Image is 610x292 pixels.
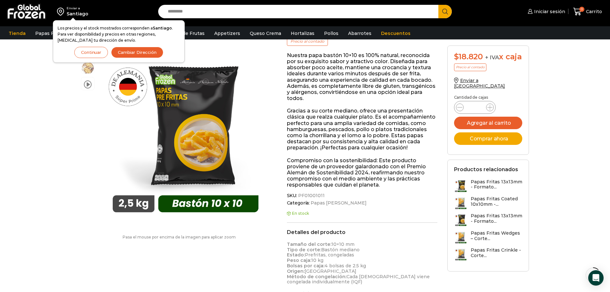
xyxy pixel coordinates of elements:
strong: Método de congelación: [287,274,346,279]
p: En stock [287,211,438,216]
strong: Estado: [287,252,305,258]
a: Hortalizas [288,27,318,39]
span: $ [454,52,459,61]
strong: Peso caja: [287,257,311,263]
button: Cambiar Dirección [111,47,163,58]
a: Iniciar sesión [526,5,565,18]
strong: Santiago [153,26,172,30]
div: Open Intercom Messenger [588,270,604,286]
button: Agregar al carrito [454,117,523,129]
h2: Detalles del producto [287,229,438,235]
h3: Papas Fritas 13x13mm - Formato... [471,213,523,224]
span: Iniciar sesión [533,8,565,15]
span: 10×10 [81,62,94,74]
a: Queso Crema [247,27,284,39]
p: Cantidad de cajas [454,95,523,100]
a: Descuentos [378,27,414,39]
p: Precio al contado [287,37,328,46]
a: Papas Fritas [32,27,68,39]
a: Papas Fritas 13x13mm - Formato... [454,179,523,193]
a: Appetizers [211,27,243,39]
p: Precio al contado [454,63,486,71]
strong: Origen: [287,268,305,274]
p: Compromiso con la sostenibilidad: Este producto proviene de un proveedor galardonado con el Premi... [287,157,438,188]
img: address-field-icon.svg [57,6,67,17]
a: Papas Fritas Wedges – Corte... [454,230,523,244]
h3: Papas Fritas Wedges – Corte... [471,230,523,241]
p: Nuestra papa bastón 10×10 es 100% natural, reconocida por su exquisito sabor y atractivo color. D... [287,52,438,102]
span: Categoría: [287,200,438,206]
a: Papas [PERSON_NAME] [310,200,366,206]
strong: Tamaño del corte: [287,241,331,247]
a: Enviar a [GEOGRAPHIC_DATA] [454,78,505,89]
a: Papas Fritas 13x13mm - Formato... [454,213,523,227]
span: Carrito [584,8,602,15]
a: Pulpa de Frutas [165,27,208,39]
input: Product quantity [469,103,481,112]
span: SKU: [287,193,438,198]
div: x caja [454,52,523,62]
button: Search button [438,5,452,18]
h3: Papas Fritas 13x13mm - Formato... [471,179,523,190]
div: 1 / 3 [98,46,273,221]
a: Pollos [321,27,342,39]
span: + IVA [485,54,499,61]
bdi: 18.820 [454,52,483,61]
button: Continuar [74,47,108,58]
strong: Bolsas por caja: [287,263,324,269]
h2: Productos relacionados [454,166,518,172]
button: Comprar ahora [454,132,523,145]
p: Gracias a su corte mediano, ofrece una presentación clásica que realza cualquier plato. Es el aco... [287,108,438,151]
span: PF01001011 [297,193,325,198]
div: Santiago [67,11,88,17]
p: 10×10 mm Bastón mediano Prefritas, congeladas 10 kg 4 bolsas de 2.5 kg [GEOGRAPHIC_DATA] Cada [DE... [287,242,438,285]
a: Abarrotes [345,27,375,39]
strong: Tipo de corte: [287,247,321,253]
img: 10x10 [98,46,273,221]
a: Papas Fritas Crinkle - Corte... [454,247,523,261]
div: Enviar a [67,6,88,11]
h3: Papas Fritas Coated 10x10mm -... [471,196,523,207]
h3: Papas Fritas Crinkle - Corte... [471,247,523,258]
p: Los precios y el stock mostrados corresponden a . Para ver disponibilidad y precios en otras regi... [58,25,180,44]
a: 0 Carrito [572,4,604,19]
p: Pasa el mouse por encima de la imagen para aplicar zoom [81,235,277,239]
a: Papas Fritas Coated 10x10mm -... [454,196,523,210]
span: 0 [579,7,584,12]
a: Tienda [5,27,29,39]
